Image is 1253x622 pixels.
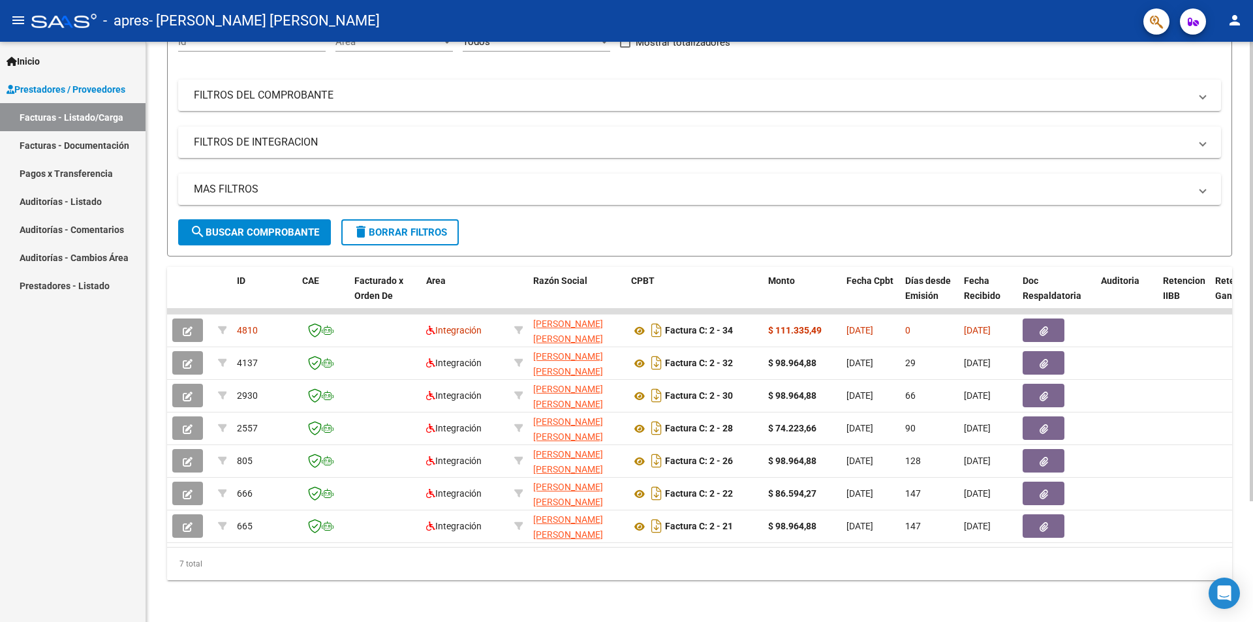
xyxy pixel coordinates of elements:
[353,226,447,238] span: Borrar Filtros
[648,418,665,439] i: Descargar documento
[167,548,1232,580] div: 7 total
[1163,275,1205,301] span: Retencion IIBB
[905,325,910,335] span: 0
[905,488,921,499] span: 147
[194,182,1190,196] mat-panel-title: MAS FILTROS
[841,267,900,324] datatable-header-cell: Fecha Cpbt
[533,382,621,409] div: 20352029778
[964,358,991,368] span: [DATE]
[426,275,446,286] span: Area
[768,390,816,401] strong: $ 98.964,88
[190,224,206,240] mat-icon: search
[768,521,816,531] strong: $ 98.964,88
[426,521,482,531] span: Integración
[648,516,665,536] i: Descargar documento
[237,275,245,286] span: ID
[648,352,665,373] i: Descargar documento
[846,456,873,466] span: [DATE]
[964,325,991,335] span: [DATE]
[665,424,733,434] strong: Factura C: 2 - 28
[768,423,816,433] strong: $ 74.223,66
[302,275,319,286] span: CAE
[7,54,40,69] span: Inicio
[636,35,730,50] span: Mostrar totalizadores
[1017,267,1096,324] datatable-header-cell: Doc Respaldatoria
[768,456,816,466] strong: $ 98.964,88
[232,267,297,324] datatable-header-cell: ID
[964,390,991,401] span: [DATE]
[626,267,763,324] datatable-header-cell: CPBT
[665,489,733,499] strong: Factura C: 2 - 22
[426,488,482,499] span: Integración
[178,80,1221,111] mat-expansion-panel-header: FILTROS DEL COMPROBANTE
[905,456,921,466] span: 128
[237,390,258,401] span: 2930
[1096,267,1158,324] datatable-header-cell: Auditoria
[768,275,795,286] span: Monto
[533,416,603,442] span: [PERSON_NAME] [PERSON_NAME]
[354,275,403,301] span: Facturado x Orden De
[533,351,603,377] span: [PERSON_NAME] [PERSON_NAME]
[631,275,655,286] span: CPBT
[349,267,421,324] datatable-header-cell: Facturado x Orden De
[533,275,587,286] span: Razón Social
[1158,267,1210,324] datatable-header-cell: Retencion IIBB
[237,423,258,433] span: 2557
[426,358,482,368] span: Integración
[178,127,1221,158] mat-expansion-panel-header: FILTROS DE INTEGRACION
[237,358,258,368] span: 4137
[846,488,873,499] span: [DATE]
[426,423,482,433] span: Integración
[297,267,349,324] datatable-header-cell: CAE
[533,447,621,474] div: 20352029778
[237,521,253,531] span: 665
[768,358,816,368] strong: $ 98.964,88
[648,483,665,504] i: Descargar documento
[905,275,951,301] span: Días desde Emisión
[964,423,991,433] span: [DATE]
[341,219,459,245] button: Borrar Filtros
[178,174,1221,205] mat-expansion-panel-header: MAS FILTROS
[533,384,603,409] span: [PERSON_NAME] [PERSON_NAME]
[905,390,916,401] span: 66
[533,480,621,507] div: 20352029778
[648,450,665,471] i: Descargar documento
[905,521,921,531] span: 147
[426,390,482,401] span: Integración
[964,456,991,466] span: [DATE]
[533,482,603,507] span: [PERSON_NAME] [PERSON_NAME]
[964,488,991,499] span: [DATE]
[665,391,733,401] strong: Factura C: 2 - 30
[103,7,149,35] span: - apres
[665,521,733,532] strong: Factura C: 2 - 21
[421,267,509,324] datatable-header-cell: Area
[528,267,626,324] datatable-header-cell: Razón Social
[237,325,258,335] span: 4810
[665,358,733,369] strong: Factura C: 2 - 32
[533,349,621,377] div: 20352029778
[964,521,991,531] span: [DATE]
[335,36,441,48] span: Area
[846,390,873,401] span: [DATE]
[194,88,1190,102] mat-panel-title: FILTROS DEL COMPROBANTE
[533,512,621,540] div: 20352029778
[846,423,873,433] span: [DATE]
[149,7,380,35] span: - [PERSON_NAME] [PERSON_NAME]
[194,135,1190,149] mat-panel-title: FILTROS DE INTEGRACION
[353,224,369,240] mat-icon: delete
[533,449,603,474] span: [PERSON_NAME] [PERSON_NAME]
[846,521,873,531] span: [DATE]
[648,320,665,341] i: Descargar documento
[1227,12,1243,28] mat-icon: person
[533,317,621,344] div: 20352029778
[846,358,873,368] span: [DATE]
[533,514,603,540] span: [PERSON_NAME] [PERSON_NAME]
[237,456,253,466] span: 805
[1209,578,1240,609] div: Open Intercom Messenger
[964,275,1000,301] span: Fecha Recibido
[846,325,873,335] span: [DATE]
[905,358,916,368] span: 29
[665,456,733,467] strong: Factura C: 2 - 26
[900,267,959,324] datatable-header-cell: Días desde Emisión
[905,423,916,433] span: 90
